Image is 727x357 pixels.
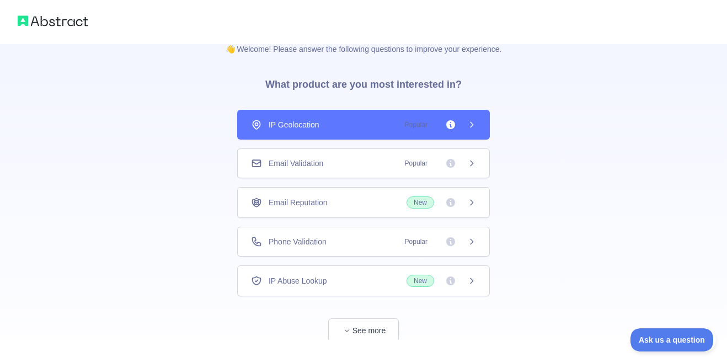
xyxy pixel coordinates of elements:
span: Popular [398,236,434,247]
span: Email Reputation [269,197,328,208]
span: Popular [398,158,434,169]
span: IP Abuse Lookup [269,275,327,286]
button: See more [328,318,399,343]
h3: What product are you most interested in? [248,55,479,110]
span: IP Geolocation [269,119,319,130]
span: Phone Validation [269,236,327,247]
iframe: Toggle Customer Support [630,328,716,351]
img: Abstract logo [18,13,88,29]
span: New [407,196,434,209]
span: Email Validation [269,158,323,169]
span: Popular [398,119,434,130]
span: New [407,275,434,287]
